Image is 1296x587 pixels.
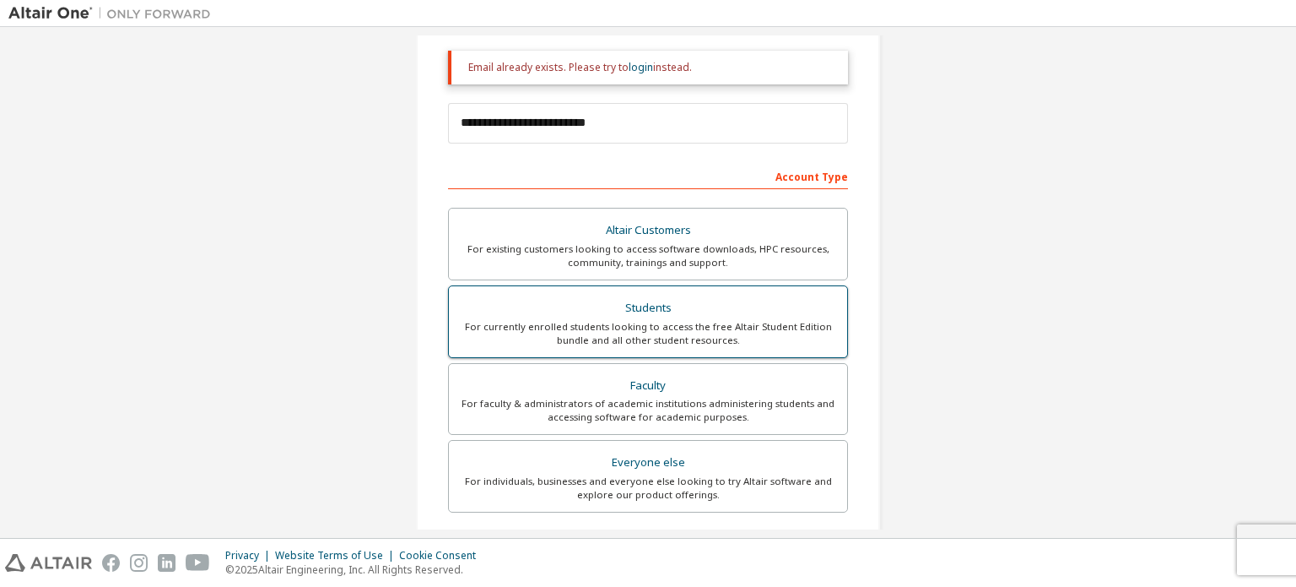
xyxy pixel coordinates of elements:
[629,60,653,74] a: login
[225,563,486,577] p: © 2025 Altair Engineering, Inc. All Rights Reserved.
[186,554,210,572] img: youtube.svg
[459,242,837,269] div: For existing customers looking to access software downloads, HPC resources, community, trainings ...
[448,162,848,189] div: Account Type
[459,296,837,320] div: Students
[468,61,834,74] div: Email already exists. Please try to instead.
[399,549,486,563] div: Cookie Consent
[158,554,175,572] img: linkedin.svg
[275,549,399,563] div: Website Terms of Use
[459,320,837,347] div: For currently enrolled students looking to access the free Altair Student Edition bundle and all ...
[130,554,148,572] img: instagram.svg
[225,549,275,563] div: Privacy
[5,554,92,572] img: altair_logo.svg
[102,554,120,572] img: facebook.svg
[459,451,837,475] div: Everyone else
[459,374,837,398] div: Faculty
[459,219,837,242] div: Altair Customers
[8,5,219,22] img: Altair One
[459,397,837,424] div: For faculty & administrators of academic institutions administering students and accessing softwa...
[459,475,837,502] div: For individuals, businesses and everyone else looking to try Altair software and explore our prod...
